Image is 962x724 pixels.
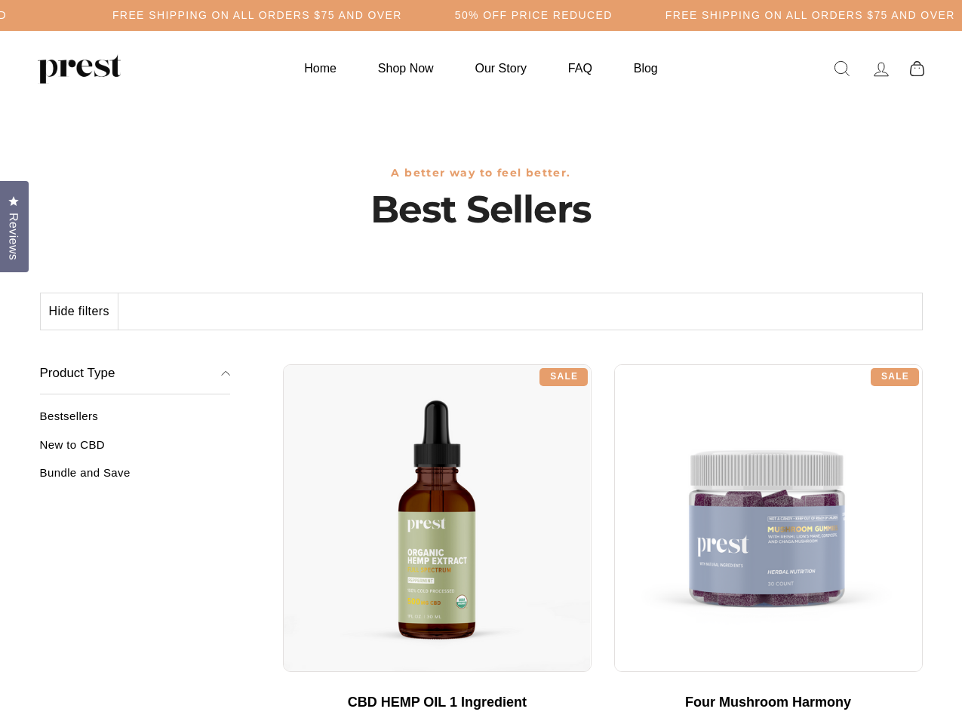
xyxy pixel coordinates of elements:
[41,293,118,330] button: Hide filters
[40,466,231,491] a: Bundle and Save
[298,695,576,711] div: CBD HEMP OIL 1 Ingredient
[549,54,611,83] a: FAQ
[40,438,231,463] a: New to CBD
[40,187,923,232] h1: Best Sellers
[40,410,231,434] a: Bestsellers
[615,54,677,83] a: Blog
[40,167,923,179] h3: A better way to feel better.
[285,54,676,83] ul: Primary
[455,9,613,22] h5: 50% OFF PRICE REDUCED
[285,54,355,83] a: Home
[871,368,919,386] div: Sale
[359,54,453,83] a: Shop Now
[456,54,546,83] a: Our Story
[629,695,908,711] div: Four Mushroom Harmony
[112,9,402,22] h5: Free Shipping on all orders $75 and over
[38,54,121,84] img: PREST ORGANICS
[665,9,955,22] h5: Free Shipping on all orders $75 and over
[40,353,231,395] button: Product Type
[4,213,23,260] span: Reviews
[539,368,588,386] div: Sale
